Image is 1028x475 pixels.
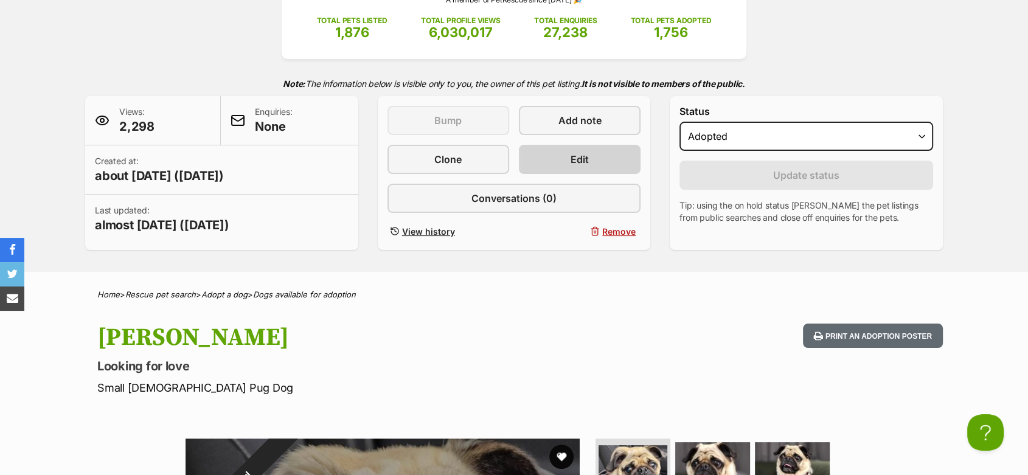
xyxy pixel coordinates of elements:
button: Update status [679,161,933,190]
a: Clone [387,145,509,174]
p: Tip: using the on hold status [PERSON_NAME] the pet listings from public searches and close off e... [679,199,933,224]
span: about [DATE] ([DATE]) [95,167,224,184]
button: Bump [387,106,509,135]
a: Adopt a dog [201,290,248,299]
h1: [PERSON_NAME] [97,324,612,352]
p: Enquiries: [255,106,292,135]
span: almost [DATE] ([DATE]) [95,217,229,234]
span: View history [402,225,455,238]
span: Clone [434,152,462,167]
span: Conversations (0) [471,191,557,206]
iframe: Help Scout Beacon - Open [967,414,1004,451]
p: Looking for love [97,358,612,375]
span: None [255,118,292,135]
button: favourite [549,445,574,469]
div: > > > [67,290,961,299]
a: Edit [519,145,641,174]
p: Created at: [95,155,224,184]
strong: Note: [283,78,305,89]
span: 1,756 [654,24,688,40]
span: 6,030,017 [429,24,493,40]
a: Conversations (0) [387,184,641,213]
button: Remove [519,223,641,240]
p: TOTAL PETS ADOPTED [630,15,711,26]
p: Last updated: [95,204,229,234]
span: 27,238 [543,24,588,40]
strong: It is not visible to members of the public. [582,78,745,89]
p: TOTAL PETS LISTED [317,15,387,26]
span: Remove [602,225,636,238]
p: The information below is visible only to you, the owner of this pet listing. [85,71,943,96]
a: Home [97,290,120,299]
span: Add note [558,113,602,128]
a: Dogs available for adoption [253,290,356,299]
button: Print an adoption poster [803,324,943,348]
span: Update status [773,168,839,182]
span: Bump [434,113,462,128]
a: Add note [519,106,641,135]
a: Rescue pet search [125,290,196,299]
a: View history [387,223,509,240]
p: TOTAL PROFILE VIEWS [421,15,501,26]
p: Views: [119,106,155,135]
label: Status [679,106,933,117]
p: Small [DEMOGRAPHIC_DATA] Pug Dog [97,380,612,396]
span: 2,298 [119,118,155,135]
span: Edit [571,152,589,167]
p: TOTAL ENQUIRIES [534,15,597,26]
span: 1,876 [335,24,369,40]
